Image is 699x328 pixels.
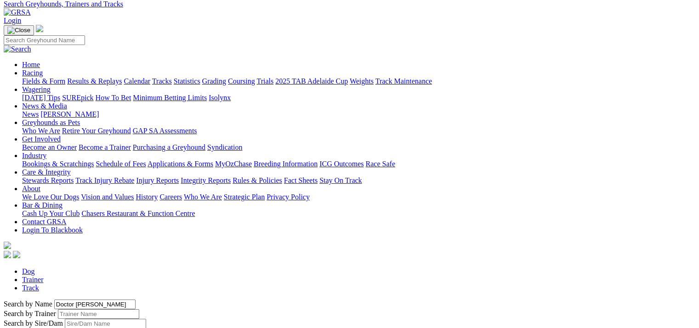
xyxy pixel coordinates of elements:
[79,143,131,151] a: Become a Trainer
[152,77,172,85] a: Tracks
[22,85,51,93] a: Wagering
[209,94,231,102] a: Isolynx
[22,209,80,217] a: Cash Up Your Club
[62,94,93,102] a: SUREpick
[96,160,146,168] a: Schedule of Fees
[267,193,310,201] a: Privacy Policy
[22,276,44,283] a: Trainer
[4,45,31,53] img: Search
[22,193,79,201] a: We Love Our Dogs
[159,193,182,201] a: Careers
[254,160,318,168] a: Breeding Information
[22,284,39,292] a: Track
[22,77,695,85] div: Racing
[22,77,65,85] a: Fields & Form
[4,35,85,45] input: Search
[224,193,265,201] a: Strategic Plan
[22,143,695,152] div: Get Involved
[284,176,318,184] a: Fact Sheets
[36,25,43,32] img: logo-grsa-white.png
[62,127,131,135] a: Retire Your Greyhound
[13,251,20,258] img: twitter.svg
[81,193,134,201] a: Vision and Values
[22,152,46,159] a: Industry
[81,209,195,217] a: Chasers Restaurant & Function Centre
[233,176,282,184] a: Rules & Policies
[22,127,695,135] div: Greyhounds as Pets
[4,319,63,327] label: Search by Sire/Dam
[22,209,695,218] div: Bar & Dining
[22,176,74,184] a: Stewards Reports
[22,110,39,118] a: News
[184,193,222,201] a: Who We Are
[256,77,273,85] a: Trials
[4,310,56,317] label: Search by Trainer
[22,267,35,275] a: Dog
[22,69,43,77] a: Racing
[4,8,31,17] img: GRSA
[22,110,695,119] div: News & Media
[133,143,205,151] a: Purchasing a Greyhound
[4,251,11,258] img: facebook.svg
[319,160,364,168] a: ICG Outcomes
[22,94,695,102] div: Wagering
[22,168,71,176] a: Care & Integrity
[148,160,213,168] a: Applications & Forms
[22,185,40,192] a: About
[67,77,122,85] a: Results & Replays
[22,102,67,110] a: News & Media
[22,160,94,168] a: Bookings & Scratchings
[58,309,139,319] input: Search by Trainer name
[22,94,60,102] a: [DATE] Tips
[319,176,362,184] a: Stay On Track
[22,176,695,185] div: Care & Integrity
[4,242,11,249] img: logo-grsa-white.png
[75,176,134,184] a: Track Injury Rebate
[22,201,63,209] a: Bar & Dining
[133,94,207,102] a: Minimum Betting Limits
[124,77,150,85] a: Calendar
[22,61,40,68] a: Home
[181,176,231,184] a: Integrity Reports
[7,27,30,34] img: Close
[275,77,348,85] a: 2025 TAB Adelaide Cup
[375,77,432,85] a: Track Maintenance
[4,25,34,35] button: Toggle navigation
[136,193,158,201] a: History
[22,143,77,151] a: Become an Owner
[133,127,197,135] a: GAP SA Assessments
[365,160,395,168] a: Race Safe
[22,160,695,168] div: Industry
[4,17,21,24] a: Login
[96,94,131,102] a: How To Bet
[202,77,226,85] a: Grading
[22,218,66,226] a: Contact GRSA
[4,300,52,308] label: Search by Name
[350,77,374,85] a: Weights
[22,119,80,126] a: Greyhounds as Pets
[22,135,61,143] a: Get Involved
[22,226,83,234] a: Login To Blackbook
[136,176,179,184] a: Injury Reports
[22,193,695,201] div: About
[215,160,252,168] a: MyOzChase
[207,143,242,151] a: Syndication
[54,300,136,309] input: Search by Greyhound name
[228,77,255,85] a: Coursing
[174,77,200,85] a: Statistics
[22,127,60,135] a: Who We Are
[40,110,99,118] a: [PERSON_NAME]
